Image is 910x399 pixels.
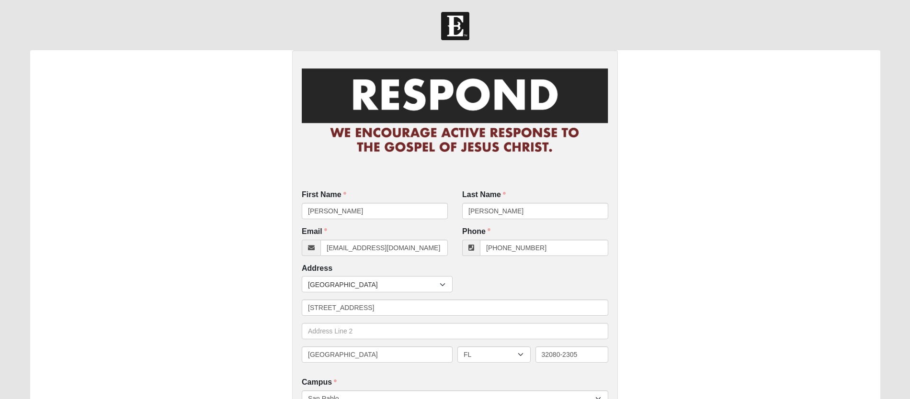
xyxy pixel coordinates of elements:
[302,60,608,162] img: RespondCardHeader.png
[308,277,440,293] span: [GEOGRAPHIC_DATA]
[302,263,332,274] label: Address
[302,189,346,200] label: First Name
[302,299,608,316] input: Address Line 1
[302,377,337,388] label: Campus
[462,189,506,200] label: Last Name
[462,226,490,237] label: Phone
[535,346,609,363] input: Zip
[302,346,453,363] input: City
[441,12,469,40] img: Church of Eleven22 Logo
[302,226,327,237] label: Email
[302,323,608,339] input: Address Line 2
